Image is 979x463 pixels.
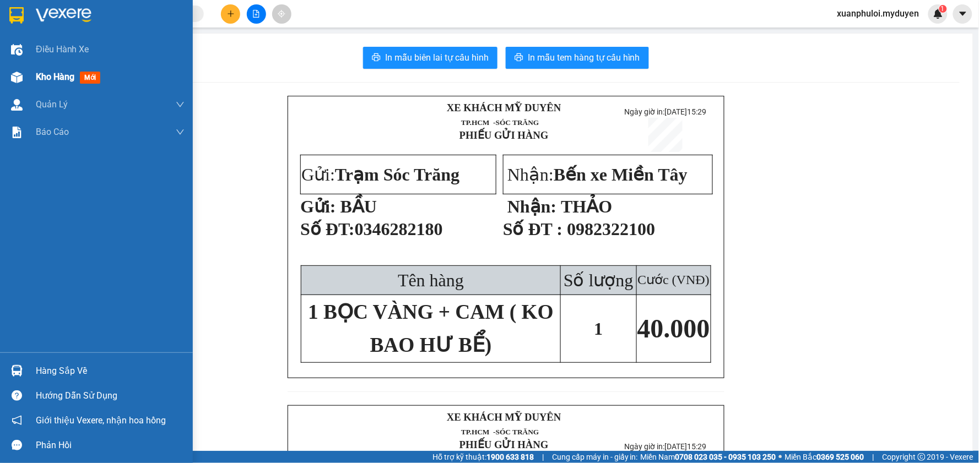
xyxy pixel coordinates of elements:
strong: PHIẾU GỬI HÀNG [63,46,153,57]
strong: 1900 633 818 [486,453,534,461]
strong: PHIẾU GỬI HÀNG [459,129,549,141]
span: Cước (VNĐ) [637,273,710,287]
div: Hướng dẫn sử dụng [36,388,185,404]
span: 1 [594,319,603,339]
span: Trạm Sóc Trăng [5,76,113,116]
span: caret-down [958,9,968,19]
span: printer [372,53,381,63]
button: printerIn mẫu tem hàng tự cấu hình [506,47,649,69]
span: aim [278,10,285,18]
span: plus [227,10,235,18]
strong: Số ĐT : [503,219,562,239]
span: 15:29 [687,107,706,116]
span: 40.000 [637,314,710,343]
button: caret-down [953,4,972,24]
span: [DATE] [664,107,706,116]
span: 0982322100 [567,219,655,239]
span: Cung cấp máy in - giấy in: [552,451,638,463]
img: solution-icon [11,127,23,138]
span: In mẫu biên lai tự cấu hình [385,51,489,64]
span: TP.HCM -SÓC TRĂNG [461,118,539,127]
span: [DATE] [664,442,706,451]
span: THẢO [561,197,612,216]
span: Miền Nam [641,451,776,463]
button: plus [221,4,240,24]
strong: PHIẾU GỬI HÀNG [459,439,549,450]
span: printer [515,53,523,63]
span: | [873,451,874,463]
sup: 1 [939,5,947,13]
span: Hỗ trợ kỹ thuật: [432,451,534,463]
span: Miền Bắc [785,451,864,463]
span: message [12,440,22,450]
strong: 0369 525 060 [817,453,864,461]
span: TP.HCM -SÓC TRĂNG [65,35,143,43]
button: aim [272,4,291,24]
span: 1 [941,5,945,13]
strong: Gửi: [300,197,336,216]
strong: Nhận: [507,197,556,216]
span: down [176,100,185,109]
span: ⚪️ [779,455,782,459]
span: BẦU [340,197,377,216]
span: Kho hàng [36,72,74,82]
span: xuanphuloi.myduyen [829,7,928,20]
span: Nhận: [507,165,688,184]
img: warehouse-icon [11,44,23,56]
span: question-circle [12,390,22,401]
p: Ngày giờ in: [616,107,714,116]
strong: XE KHÁCH MỸ DUYÊN [447,411,561,423]
p: Ngày giờ in: [616,442,714,451]
span: Giới thiệu Vexere, nhận hoa hồng [36,413,166,427]
span: mới [80,72,100,84]
span: down [176,128,185,137]
span: | [542,451,544,463]
span: In mẫu tem hàng tự cấu hình [528,51,640,64]
span: TP.HCM -SÓC TRĂNG [461,428,539,436]
span: Trạm Sóc Trăng [335,165,459,184]
img: warehouse-icon [11,72,23,83]
span: Điều hành xe [36,42,89,56]
strong: 0708 023 035 - 0935 103 250 [675,453,776,461]
p: Ngày giờ in: [164,13,212,34]
img: icon-new-feature [933,9,943,19]
img: warehouse-icon [11,365,23,377]
img: logo-vxr [9,7,24,24]
div: Hàng sắp về [36,363,185,379]
strong: XE KHÁCH MỸ DUYÊN [447,102,561,113]
span: 0346282180 [355,219,443,239]
span: Báo cáo [36,125,69,139]
span: file-add [252,10,260,18]
span: Gửi: [5,76,113,116]
button: printerIn mẫu biên lai tự cấu hình [363,47,497,69]
span: Số lượng [564,270,634,290]
span: Số ĐT: [300,219,355,239]
span: Quản Lý [36,97,68,111]
span: Gửi: [301,165,459,184]
img: warehouse-icon [11,99,23,111]
div: Phản hồi [36,437,185,454]
span: copyright [918,453,926,461]
span: notification [12,415,22,426]
span: 15:29 [687,442,706,451]
strong: XE KHÁCH MỸ DUYÊN [71,6,146,30]
span: Tên hàng [398,270,464,290]
span: Bến xe Miền Tây [554,165,688,184]
span: 1 BỌC VÀNG + CAM ( KO BAO HƯ BỂ) [308,301,554,356]
button: file-add [247,4,266,24]
span: [DATE] [164,24,212,34]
